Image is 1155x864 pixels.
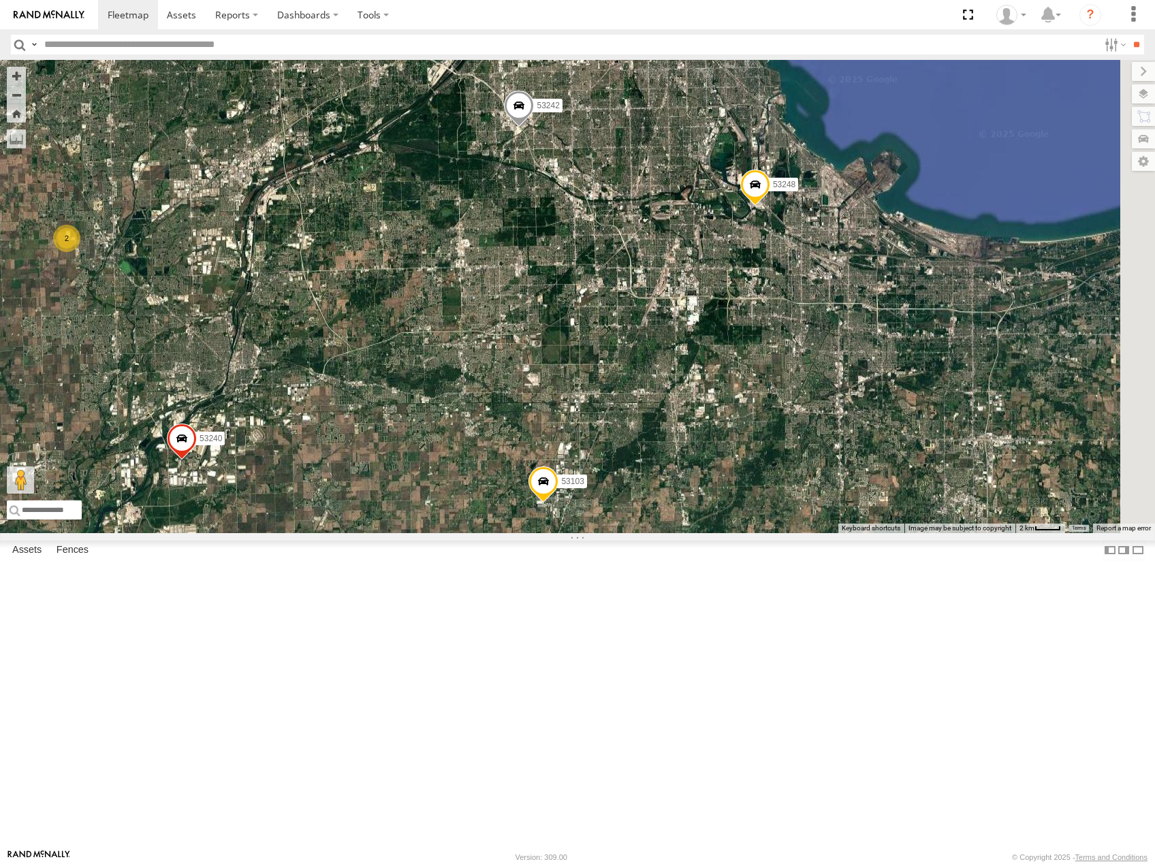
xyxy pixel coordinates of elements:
a: Terms and Conditions [1075,853,1148,861]
span: 53240 [200,434,222,443]
div: Version: 309.00 [516,853,567,861]
a: Terms (opens in new tab) [1072,526,1086,531]
label: Measure [7,129,26,148]
div: 2 [53,225,80,252]
button: Zoom Home [7,104,26,123]
label: Hide Summary Table [1131,541,1145,560]
div: Miky Transport [992,5,1031,25]
button: Zoom in [7,67,26,85]
label: Map Settings [1132,152,1155,171]
div: © Copyright 2025 - [1012,853,1148,861]
span: Image may be subject to copyright [908,524,1011,532]
label: Search Query [29,35,39,54]
span: 53103 [561,477,584,486]
a: Visit our Website [7,850,70,864]
button: Zoom out [7,85,26,104]
i: ? [1079,4,1101,26]
label: Search Filter Options [1099,35,1128,54]
label: Assets [5,541,48,560]
img: rand-logo.svg [14,10,84,20]
button: Keyboard shortcuts [842,524,900,533]
span: 53248 [773,179,795,189]
label: Fences [50,541,95,560]
span: 2 km [1019,524,1034,532]
button: Map Scale: 2 km per 35 pixels [1015,524,1065,533]
a: Report a map error [1096,524,1151,532]
span: 53242 [537,100,559,110]
button: Drag Pegman onto the map to open Street View [7,466,34,494]
label: Dock Summary Table to the Right [1117,541,1130,560]
label: Dock Summary Table to the Left [1103,541,1117,560]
